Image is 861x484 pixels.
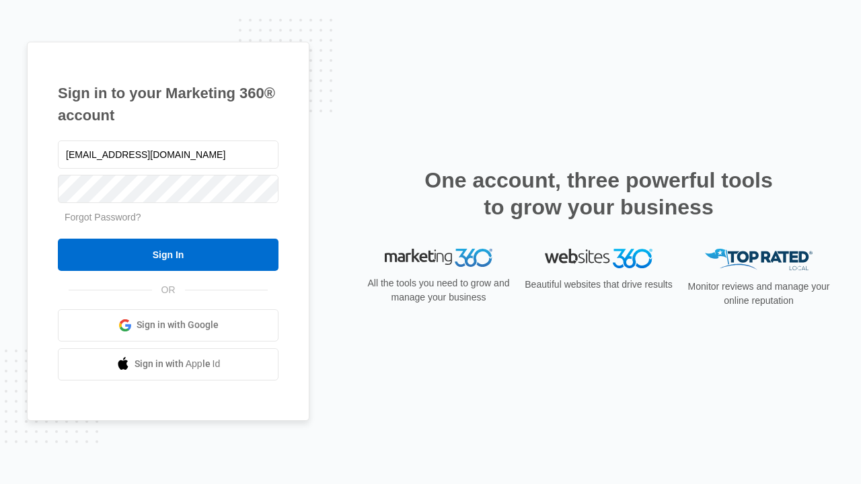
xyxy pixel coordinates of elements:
[137,318,219,332] span: Sign in with Google
[58,140,278,169] input: Email
[545,249,652,268] img: Websites 360
[135,357,221,371] span: Sign in with Apple Id
[683,280,834,308] p: Monitor reviews and manage your online reputation
[523,278,674,292] p: Beautiful websites that drive results
[705,249,813,271] img: Top Rated Local
[58,309,278,341] a: Sign in with Google
[385,249,492,268] img: Marketing 360
[420,167,777,220] h2: One account, three powerful tools to grow your business
[58,239,278,271] input: Sign In
[58,348,278,380] a: Sign in with Apple Id
[65,212,141,223] a: Forgot Password?
[58,82,278,126] h1: Sign in to your Marketing 360® account
[152,283,185,297] span: OR
[363,276,514,305] p: All the tools you need to grow and manage your business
